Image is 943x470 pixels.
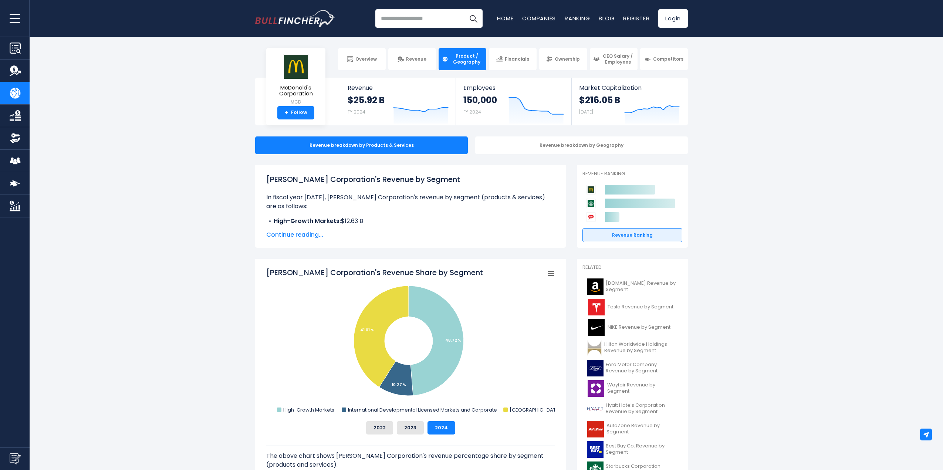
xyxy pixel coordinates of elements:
span: Ownership [555,56,580,62]
div: Revenue breakdown by Geography [475,136,688,154]
img: Starbucks Corporation competitors logo [586,199,596,208]
a: Revenue $25.92 B FY 2024 [340,78,456,125]
a: Home [497,14,513,22]
tspan: [PERSON_NAME] Corporation's Revenue Share by Segment [266,267,483,278]
button: 2024 [427,421,455,435]
text: [GEOGRAPHIC_DATA] [510,406,561,413]
span: Competitors [653,56,683,62]
span: Product / Geography [450,53,483,65]
img: NKE logo [587,319,605,336]
span: Wayfair Revenue by Segment [607,382,678,395]
span: Tesla Revenue by Segment [608,304,673,310]
a: Hyatt Hotels Corporation Revenue by Segment [582,399,682,419]
span: [DOMAIN_NAME] Revenue by Segment [606,280,678,293]
a: Product / Geography [439,48,486,70]
a: Competitors [640,48,688,70]
button: 2022 [366,421,393,435]
img: H logo [587,400,604,417]
a: Ford Motor Company Revenue by Segment [582,358,682,378]
span: Ford Motor Company Revenue by Segment [606,362,678,374]
a: McDonald's Corporation MCD [272,54,320,106]
small: FY 2024 [463,109,481,115]
a: Login [658,9,688,28]
span: Revenue [348,84,449,91]
a: CEO Salary / Employees [590,48,638,70]
span: Overview [355,56,377,62]
a: Ranking [565,14,590,22]
strong: 150,000 [463,94,497,106]
button: 2023 [397,421,424,435]
text: High-Growth Markets [283,406,334,413]
svg: McDonald's Corporation's Revenue Share by Segment [266,267,555,415]
a: Go to homepage [255,10,335,27]
a: Companies [522,14,556,22]
img: F logo [587,360,604,376]
a: Tesla Revenue by Segment [582,297,682,317]
a: +Follow [277,106,314,119]
button: Search [464,9,483,28]
small: MCD [272,99,320,105]
span: Hyatt Hotels Corporation Revenue by Segment [606,402,678,415]
a: Register [623,14,649,22]
a: Blog [599,14,614,22]
tspan: 10.27 % [392,382,406,388]
small: [DATE] [579,109,593,115]
span: CEO Salary / Employees [602,53,634,65]
p: Related [582,264,682,271]
a: Revenue [388,48,436,70]
span: McDonald's Corporation [272,85,320,97]
a: Financials [489,48,537,70]
span: Hilton Worldwide Holdings Revenue by Segment [604,341,678,354]
strong: $216.05 B [579,94,620,106]
a: AutoZone Revenue by Segment [582,419,682,439]
img: HLT logo [587,339,602,356]
strong: + [285,109,288,116]
img: McDonald's Corporation competitors logo [586,185,596,195]
a: [DOMAIN_NAME] Revenue by Segment [582,277,682,297]
h1: [PERSON_NAME] Corporation's Revenue by Segment [266,174,555,185]
small: FY 2024 [348,109,365,115]
span: Employees [463,84,564,91]
tspan: 48.72 % [445,338,461,343]
span: Market Capitalization [579,84,680,91]
span: NIKE Revenue by Segment [608,324,670,331]
a: Overview [338,48,386,70]
tspan: 41.01 % [360,327,374,333]
a: Employees 150,000 FY 2024 [456,78,571,125]
img: TSLA logo [587,299,605,315]
li: $12.63 B [266,217,555,226]
text: International Developmental Licensed Markets and Corporate [348,406,497,413]
img: Ownership [10,133,21,144]
div: Revenue breakdown by Products & Services [255,136,468,154]
span: Revenue [406,56,426,62]
span: Financials [505,56,529,62]
a: Hilton Worldwide Holdings Revenue by Segment [582,338,682,358]
img: Bullfincher logo [255,10,335,27]
b: High-Growth Markets: [274,217,341,225]
img: AMZN logo [587,278,604,295]
p: In fiscal year [DATE], [PERSON_NAME] Corporation's revenue by segment (products & services) are a... [266,193,555,211]
img: AZO logo [587,421,604,437]
img: BBY logo [587,441,604,458]
a: Ownership [539,48,587,70]
a: NIKE Revenue by Segment [582,317,682,338]
a: Best Buy Co. Revenue by Segment [582,439,682,460]
span: Best Buy Co. Revenue by Segment [606,443,678,456]
span: Continue reading... [266,230,555,239]
strong: $25.92 B [348,94,385,106]
p: The above chart shows [PERSON_NAME] Corporation's revenue percentage share by segment (products a... [266,452,555,469]
p: Revenue Ranking [582,171,682,177]
span: AutoZone Revenue by Segment [606,423,678,435]
a: Market Capitalization $216.05 B [DATE] [572,78,687,125]
img: W logo [587,380,605,397]
img: Yum! Brands competitors logo [586,212,596,222]
a: Wayfair Revenue by Segment [582,378,682,399]
a: Revenue Ranking [582,228,682,242]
